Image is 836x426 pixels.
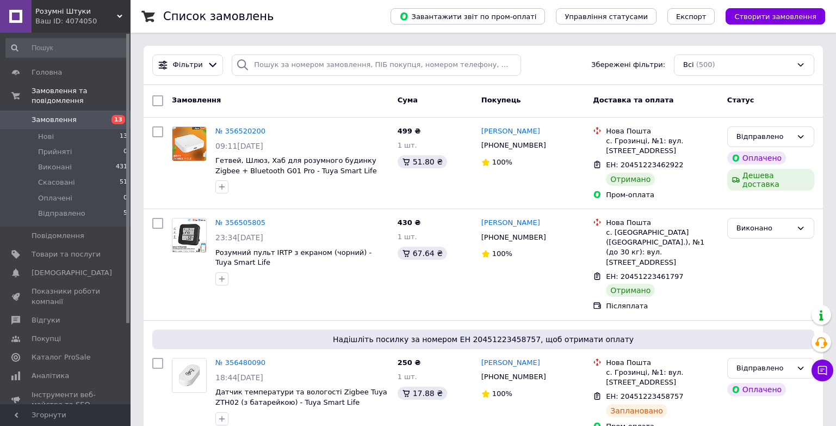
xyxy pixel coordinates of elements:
[606,358,719,368] div: Нова Пошта
[172,358,206,392] img: Фото товару
[398,127,421,135] span: 499 ₴
[479,138,548,153] div: [PHONE_NUMBER]
[5,38,128,58] input: Пошук
[172,127,206,161] img: Фото товару
[696,60,715,69] span: (500)
[591,60,665,70] span: Збережені фільтри:
[35,7,117,16] span: Розумні Штуки
[606,228,719,267] div: с. [GEOGRAPHIC_DATA] ([GEOGRAPHIC_DATA].), №1 (до 30 кг): вул. [STREET_ADDRESS]
[32,287,101,306] span: Показники роботи компанії
[32,86,131,106] span: Замовлення та повідомлення
[172,358,207,393] a: Фото товару
[565,13,648,21] span: Управління статусами
[676,13,707,21] span: Експорт
[606,173,655,186] div: Отримано
[38,193,72,203] span: Оплачені
[38,132,54,142] span: Нові
[32,334,61,344] span: Покупці
[35,16,131,26] div: Ваш ID: 4074050
[481,96,521,104] span: Покупець
[398,373,417,381] span: 1 шт.
[606,126,719,136] div: Нова Пошта
[32,115,77,125] span: Замовлення
[398,387,447,400] div: 17.88 ₴
[492,390,512,398] span: 100%
[38,209,85,218] span: Відправлено
[398,155,447,168] div: 51.80 ₴
[32,371,69,381] span: Аналітика
[116,162,127,172] span: 431
[606,218,719,228] div: Нова Пошта
[556,8,657,25] button: Управління статусами
[120,178,127,187] span: 51
[399,11,536,21] span: Завантажити звіт по пром-оплаті
[163,10,274,23] h1: Список замовлень
[32,68,62,77] span: Головна
[606,404,667,417] div: Заплановано
[398,247,447,260] div: 67.64 ₴
[398,218,421,227] span: 430 ₴
[215,142,263,150] span: 09:11[DATE]
[606,368,719,387] div: с. Грозинці, №1: вул. [STREET_ADDRESS]
[38,162,72,172] span: Виконані
[593,96,673,104] span: Доставка та оплата
[215,233,263,242] span: 23:34[DATE]
[173,60,203,70] span: Фільтри
[38,147,72,157] span: Прийняті
[683,60,694,70] span: Всі
[215,156,377,175] a: Гетвей, Шлюз, Хаб для розумного будинку Zigbee + Bluetooth G01 Pro - Tuya Smart Life
[727,96,754,104] span: Статус
[606,284,655,297] div: Отримано
[398,96,418,104] span: Cума
[492,249,512,258] span: 100%
[481,218,540,228] a: [PERSON_NAME]
[157,334,810,345] span: Надішліть посилку за номером ЕН 20451223458757, щоб отримати оплату
[736,223,792,234] div: Виконано
[32,352,90,362] span: Каталог ProSale
[32,268,112,278] span: [DEMOGRAPHIC_DATA]
[715,12,825,20] a: Створити замовлення
[215,248,371,267] a: Розумний пульт IRTP з екраном (чорний) - Tuya Smart Life
[215,218,265,227] a: № 356505805
[172,126,207,161] a: Фото товару
[606,136,719,156] div: с. Грозинці, №1: вул. [STREET_ADDRESS]
[727,169,814,191] div: Дешева доставка
[812,360,833,381] button: Чат з покупцем
[734,13,816,21] span: Створити замовлення
[215,388,387,406] span: Датчик температури та вологості Zigbee Tuya ZTH02 (з батарейкою) - Tuya Smart Life
[479,370,548,384] div: [PHONE_NUMBER]
[32,390,101,410] span: Інструменти веб-майстра та SEO
[736,363,792,374] div: Відправлено
[38,178,75,187] span: Скасовані
[123,209,127,218] span: 5
[120,132,127,142] span: 13
[727,151,786,165] div: Оплачено
[215,127,265,135] a: № 356520200
[123,147,127,157] span: 0
[606,161,683,169] span: ЕН: 20451223462922
[398,141,417,149] span: 1 шт.
[479,230,548,245] div: [PHONE_NUMBER]
[606,190,719,200] div: Пром-оплата
[492,158,512,166] span: 100%
[667,8,715,25] button: Експорт
[726,8,825,25] button: Створити замовлення
[727,383,786,396] div: Оплачено
[398,233,417,241] span: 1 шт.
[112,115,125,124] span: 13
[215,373,263,382] span: 18:44[DATE]
[606,301,719,311] div: Післяплата
[172,218,206,252] img: Фото товару
[32,249,101,259] span: Товари та послуги
[606,392,683,400] span: ЕН: 20451223458757
[391,8,545,25] button: Завантажити звіт по пром-оплаті
[398,358,421,367] span: 250 ₴
[32,315,60,325] span: Відгуки
[481,358,540,368] a: [PERSON_NAME]
[32,231,84,241] span: Повідомлення
[481,126,540,137] a: [PERSON_NAME]
[215,358,265,367] a: № 356480090
[172,96,221,104] span: Замовлення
